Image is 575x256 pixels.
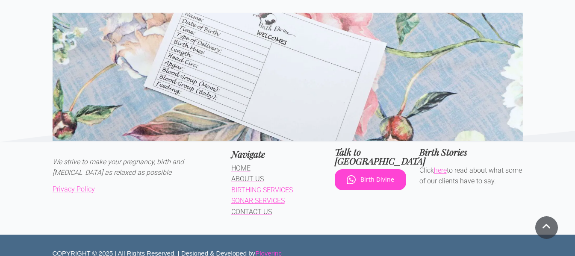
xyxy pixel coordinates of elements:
a: Privacy Policy [53,185,95,193]
a: HOME [231,164,251,172]
span: Talk to [GEOGRAPHIC_DATA] [335,146,425,167]
span: Click to read about what some of our clients have to say. [419,166,522,185]
a: CONTACT US [231,208,272,216]
a: SONAR SERVICES [231,197,285,205]
span: Birth Stories [419,146,467,158]
a: Scroll To Top [535,216,558,239]
span: We strive to make your pregnancy, birth and [MEDICAL_DATA] as relaxed as possible [53,158,184,177]
span: Navigate [231,148,265,160]
span: Birth Divine [360,176,394,183]
a: ABOUT US [231,175,264,183]
a: here [434,166,447,174]
a: BIRTHING SERVICES [231,186,293,194]
a: Birth Divine [335,169,406,190]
